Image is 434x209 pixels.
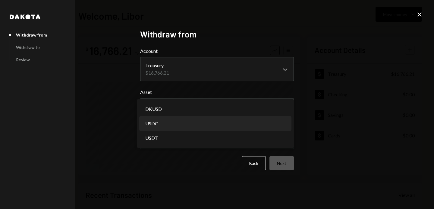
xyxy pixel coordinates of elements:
div: Withdraw to [16,45,40,50]
button: Back [242,156,266,170]
label: Asset [140,88,294,96]
label: Account [140,47,294,55]
div: Withdraw from [16,32,47,37]
h2: Withdraw from [140,28,294,40]
span: DKUSD [145,105,162,113]
span: USDT [145,134,158,142]
div: Review [16,57,30,62]
button: Asset [140,98,294,115]
button: Account [140,57,294,81]
span: USDC [145,120,158,127]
